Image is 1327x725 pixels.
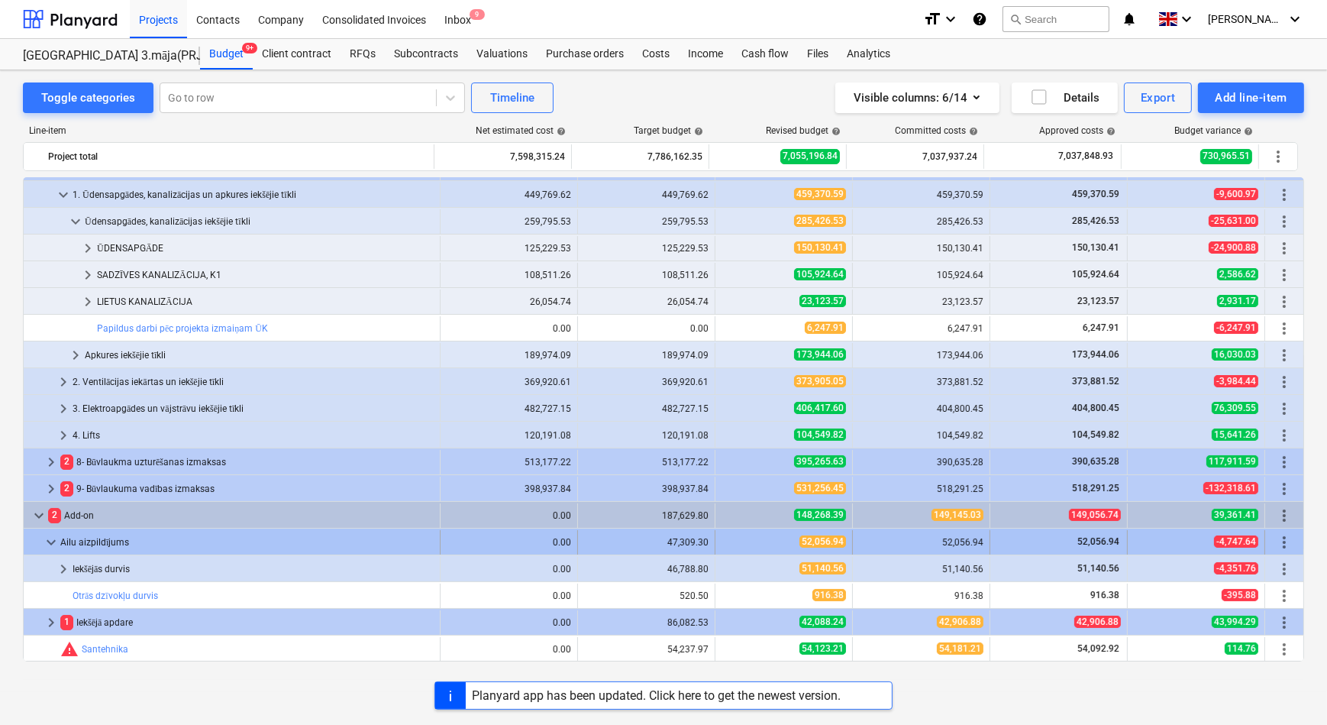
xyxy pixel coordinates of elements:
[447,377,571,387] div: 369,920.61
[805,322,846,334] span: 6,247.91
[41,88,135,108] div: Toggle categories
[554,127,566,136] span: help
[1122,10,1137,28] i: notifications
[584,403,709,414] div: 482,727.15
[1225,642,1258,655] span: 114.76
[584,644,709,655] div: 54,237.97
[838,39,899,70] div: Analytics
[54,426,73,445] span: keyboard_arrow_right
[1070,376,1121,387] span: 373,881.52
[1070,269,1121,280] span: 105,924.64
[1275,346,1293,364] span: More actions
[584,377,709,387] div: 369,920.61
[1212,509,1258,521] span: 39,361.41
[60,477,434,501] div: 9- Būvlaukuma vadības izmaksas
[794,241,846,254] span: 150,130.41
[799,616,846,628] span: 42,088.24
[97,323,268,334] a: Papildus darbi pēc projekta izmaiņam ŪK
[691,127,703,136] span: help
[1275,640,1293,659] span: More actions
[798,39,838,70] a: Files
[447,564,571,574] div: 0.00
[794,348,846,361] span: 173,944.06
[859,591,983,601] div: 916.38
[66,212,85,231] span: keyboard_arrow_down
[1081,322,1121,333] span: 6,247.91
[66,346,85,364] span: keyboard_arrow_right
[853,144,977,169] div: 7,037,937.24
[1070,215,1121,226] span: 285,426.53
[1209,215,1258,227] span: -25,631.00
[1070,456,1121,467] span: 390,635.28
[972,10,987,28] i: Knowledge base
[584,270,709,280] div: 108,511.26
[1275,186,1293,204] span: More actions
[1030,88,1099,108] div: Details
[60,530,434,555] div: Ailu aizpildījums
[1275,480,1293,498] span: More actions
[42,613,60,632] span: keyboard_arrow_right
[732,39,798,70] a: Cash flow
[60,610,434,635] div: Iekšējā apdare
[1275,212,1293,231] span: More actions
[467,39,537,70] div: Valuations
[1174,125,1253,136] div: Budget variance
[1275,319,1293,338] span: More actions
[447,537,571,548] div: 0.00
[859,270,983,280] div: 105,924.64
[82,644,128,655] a: Santehnika
[54,373,73,391] span: keyboard_arrow_right
[835,83,999,113] button: Visible columns:6/14
[828,127,841,136] span: help
[79,239,97,257] span: keyboard_arrow_right
[859,296,983,307] div: 23,123.57
[23,83,153,113] button: Toggle categories
[859,430,983,441] div: 104,549.82
[60,615,73,630] span: 1
[794,188,846,200] span: 459,370.59
[1215,88,1287,108] div: Add line-item
[1275,507,1293,525] span: More actions
[859,350,983,361] div: 173,944.06
[200,39,253,70] a: Budget9+
[253,39,341,70] div: Client contract
[859,243,983,254] div: 150,130.41
[859,377,983,387] div: 373,881.52
[799,536,846,548] span: 52,056.94
[385,39,467,70] div: Subcontracts
[1275,266,1293,284] span: More actions
[1003,6,1109,32] button: Search
[30,507,48,525] span: keyboard_arrow_down
[1209,241,1258,254] span: -24,900.88
[73,591,158,601] a: Otrās dzīvokļu durvis
[470,9,485,20] span: 9
[60,481,73,496] span: 2
[931,509,983,521] span: 149,145.03
[23,48,182,64] div: [GEOGRAPHIC_DATA] 3.māja(PRJ0002552) 2601767
[1214,322,1258,334] span: -6,247.91
[1076,643,1121,654] span: 54,092.92
[633,39,679,70] a: Costs
[1275,293,1293,311] span: More actions
[1076,296,1121,306] span: 23,123.57
[447,457,571,468] div: 513,177.22
[584,564,709,574] div: 46,788.80
[1222,589,1258,601] span: -395.88
[1203,482,1258,494] span: -132,318.61
[895,125,978,136] div: Committed costs
[1212,348,1258,361] span: 16,030.03
[1206,455,1258,468] span: 117,911.59
[1208,13,1284,25] span: [PERSON_NAME]
[578,144,702,169] div: 7,786,162.35
[1275,587,1293,605] span: More actions
[584,457,709,468] div: 513,177.22
[97,290,434,314] div: LIETUS KANALIZĀCIJA
[1217,268,1258,280] span: 2,586.62
[859,484,983,494] div: 518,291.25
[1275,400,1293,418] span: More actions
[476,125,566,136] div: Net estimated cost
[42,480,60,498] span: keyboard_arrow_right
[97,236,434,261] div: ŪDENSAPGĀDE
